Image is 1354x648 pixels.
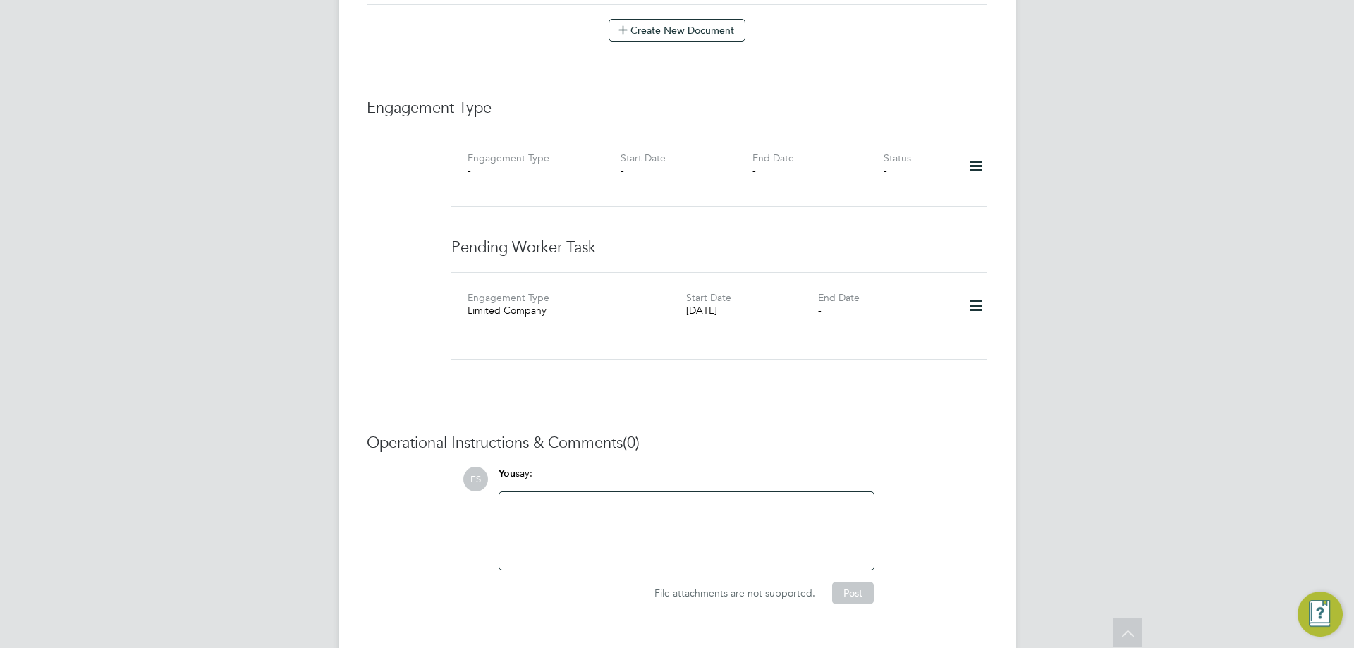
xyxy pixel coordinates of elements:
div: say: [499,467,874,491]
label: Engagement Type [468,291,549,304]
button: Engage Resource Center [1298,592,1343,637]
h3: Operational Instructions & Comments [367,433,987,453]
label: Status [884,152,911,164]
button: Post [832,582,874,604]
label: Start Date [621,152,666,164]
div: - [468,164,599,177]
span: ES [463,467,488,491]
h3: Pending Worker Task [451,238,987,258]
h3: Engagement Type [367,98,987,118]
span: File attachments are not supported. [654,587,815,599]
span: (0) [623,433,640,452]
div: - [752,164,884,177]
button: Create New Document [609,19,745,42]
label: End Date [818,291,860,304]
div: Limited Company [468,304,686,317]
label: Start Date [686,291,731,304]
div: - [818,304,949,317]
div: - [621,164,752,177]
div: - [884,164,949,177]
label: Engagement Type [468,152,549,164]
div: [DATE] [686,304,817,317]
label: End Date [752,152,794,164]
span: You [499,467,516,479]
